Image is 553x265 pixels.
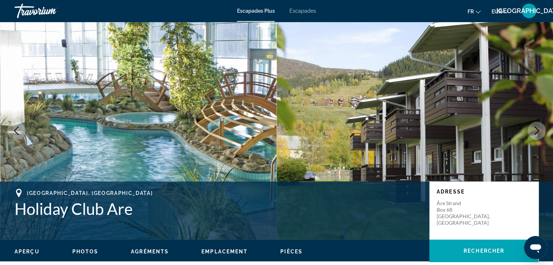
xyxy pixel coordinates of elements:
button: Changer de devise [492,6,509,17]
button: Previous image [7,122,25,140]
button: Changer de langue [468,6,481,17]
a: Escapades Plus [237,8,275,14]
button: Next image [528,122,546,140]
button: Pièces [280,248,302,255]
span: Rechercher [464,248,504,254]
button: Agréments [131,248,169,255]
a: Travorium [15,1,87,20]
font: fr [468,9,474,15]
p: Åre Strand Box 68 [GEOGRAPHIC_DATA], [GEOGRAPHIC_DATA] [437,200,495,226]
button: Menu utilisateur [520,3,538,19]
span: [GEOGRAPHIC_DATA], [GEOGRAPHIC_DATA] [27,190,153,196]
p: Adresse [437,189,531,195]
button: Photos [72,248,99,255]
iframe: Bouton de lancement de la fenêtre de messagerie [524,236,547,259]
a: Escapades [289,8,316,14]
button: Aperçu [15,248,40,255]
button: Rechercher [429,240,538,262]
button: Emplacement [201,248,248,255]
font: EUR [492,9,502,15]
h1: Holiday Club Are [15,199,422,218]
